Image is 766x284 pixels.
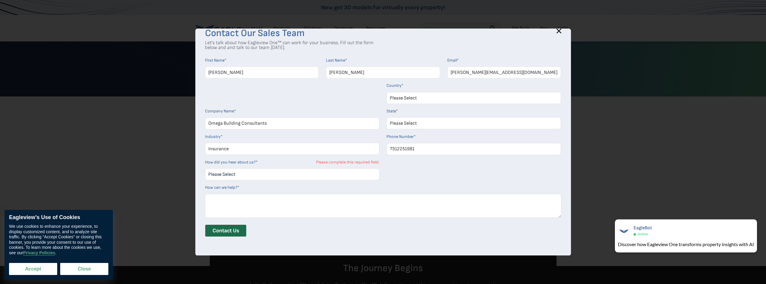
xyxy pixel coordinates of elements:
[205,134,221,139] span: Industry
[637,232,648,237] span: Online
[447,58,457,63] span: Email
[9,224,108,255] div: We use cookies to enhance your experience, to display customized content, and to analyze site tra...
[618,241,754,248] div: Discover how Eagleview One transforms property insights with AI
[205,224,247,237] input: Contact Us
[205,58,225,63] span: First Name
[386,108,396,114] span: State
[618,225,630,237] img: EagleBot
[205,29,561,38] h3: Contact Our Sales Team
[316,160,380,165] label: Please complete this required field.
[326,58,345,63] span: Last Name
[634,225,652,231] span: EagleBot
[205,41,374,50] p: Let's talk about how Eagleview One™ can work for your business. Fill out the form below and and t...
[205,185,237,190] span: How can we help?
[205,108,234,114] span: Company Name
[386,83,402,88] span: Country
[9,214,108,221] div: Eagleview’s Use of Cookies
[9,263,57,275] button: Accept
[205,160,256,165] span: How did you hear about us?
[386,134,414,139] span: Phone Number
[60,263,108,275] button: Close
[23,250,55,255] a: Privacy Policies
